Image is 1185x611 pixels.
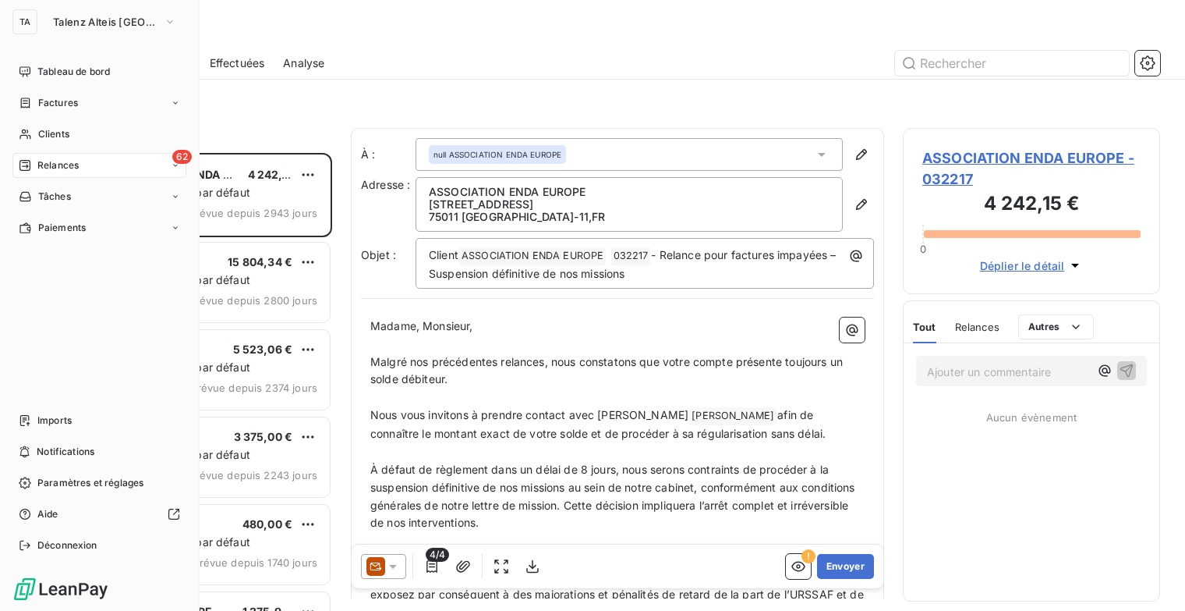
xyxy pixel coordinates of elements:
span: Paramètres et réglages [37,476,143,490]
span: Objet : [361,248,396,261]
span: Malgré nos précédentes relances, nous constatons que votre compte présente toujours un solde débi... [370,355,846,386]
span: 032217 [611,247,651,265]
span: 0 [920,243,926,255]
span: ASSOCIATION ENDA EUROPE [459,247,606,265]
button: Envoyer [817,554,874,579]
span: prévue depuis 2374 jours [190,382,317,394]
button: Déplier le détail [975,257,1088,275]
span: Tableau de bord [37,65,110,79]
span: Effectuées [210,55,265,71]
input: Rechercher [895,51,1129,76]
span: Déplier le détail [980,258,1065,274]
span: Adresse : [361,178,410,191]
span: - Relance pour factures impayées – Suspension définitive de nos missions [429,248,840,280]
span: prévue depuis 2800 jours [189,294,317,307]
span: prévue depuis 1740 jours [193,556,317,569]
img: Logo LeanPay [12,577,109,602]
p: [STREET_ADDRESS] [429,198,829,211]
span: Tâches [38,190,71,204]
span: À défaut de règlement dans un délai de 8 jours, nous serons contraints de procéder à la suspensio... [370,463,858,530]
span: 15 804,34 € [228,255,292,268]
span: Factures [38,96,78,110]
span: Tout [913,321,936,333]
span: Clients [38,127,69,141]
div: grid [75,153,332,611]
span: 3 375,00 € [234,430,293,443]
p: 75011 [GEOGRAPHIC_DATA]-11 , FR [429,211,829,223]
span: Déconnexion [37,538,97,552]
span: Nous vous invitons à prendre contact avec [PERSON_NAME] [370,408,688,421]
a: Aide [12,502,186,527]
span: Madame, Monsieur, [370,319,473,332]
span: Imports [37,414,72,428]
span: prévue depuis 2243 jours [189,469,317,481]
label: À : [361,147,416,162]
iframe: Intercom live chat [1132,558,1169,595]
span: [PERSON_NAME] [689,407,776,425]
span: Client [429,248,458,261]
button: Autres [1018,314,1094,339]
span: Talenz Alteis [GEOGRAPHIC_DATA] [53,16,157,28]
span: ASSOCIATION ENDA EUROPE - 032217 [922,147,1141,190]
span: Notifications [37,445,94,459]
span: 4/4 [426,548,449,562]
span: Analyse [283,55,324,71]
div: TA [12,9,37,34]
span: 62 [172,150,192,164]
span: Paiements [38,221,86,235]
span: Aide [37,507,58,521]
span: Aucun évènement [986,411,1077,424]
span: Relances [955,321,999,333]
span: Relances [37,158,79,172]
span: null ASSOCIATION ENDA EUROPE [433,149,561,160]
p: ASSOCIATION ENDA EUROPE [429,186,829,198]
span: 4 242,15 € [248,168,305,181]
span: 480,00 € [242,517,292,531]
h3: 4 242,15 € [922,190,1141,221]
span: 5 523,06 € [233,343,293,356]
span: prévue depuis 2943 jours [189,207,317,219]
